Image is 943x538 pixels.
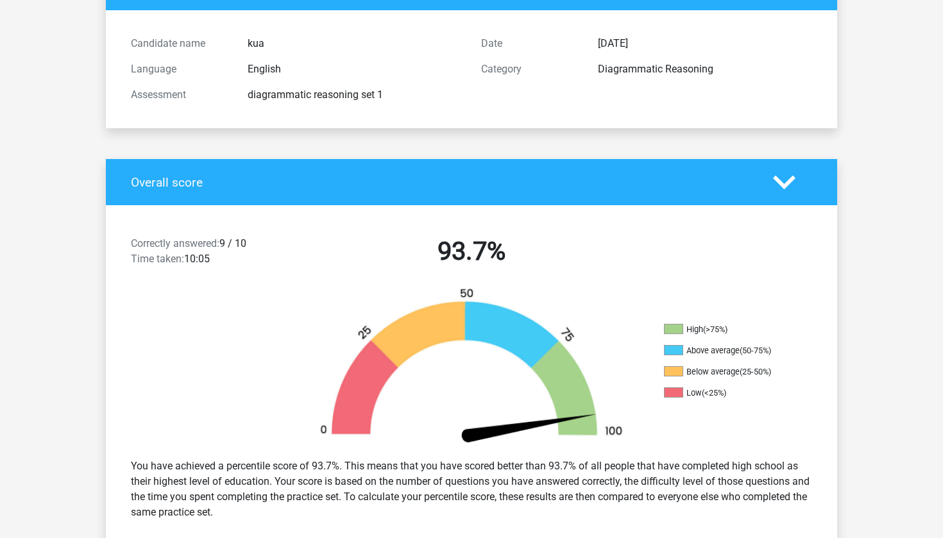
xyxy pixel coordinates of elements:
[306,236,637,267] h2: 93.7%
[298,287,645,448] img: 94.ba056ea0e80c.png
[740,367,771,376] div: (25-50%)
[703,324,727,334] div: (>75%)
[664,324,792,335] li: High
[131,175,754,190] h4: Overall score
[121,87,238,103] div: Assessment
[664,345,792,357] li: Above average
[664,366,792,378] li: Below average
[121,62,238,77] div: Language
[238,87,471,103] div: diagrammatic reasoning set 1
[238,62,471,77] div: English
[664,387,792,399] li: Low
[131,253,184,265] span: Time taken:
[471,62,588,77] div: Category
[740,346,771,355] div: (50-75%)
[238,36,471,51] div: kua
[121,36,238,51] div: Candidate name
[588,62,822,77] div: Diagrammatic Reasoning
[121,236,296,272] div: 9 / 10 10:05
[588,36,822,51] div: [DATE]
[471,36,588,51] div: Date
[121,453,822,525] div: You have achieved a percentile score of 93.7%. This means that you have scored better than 93.7% ...
[131,237,219,249] span: Correctly answered:
[702,388,726,398] div: (<25%)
